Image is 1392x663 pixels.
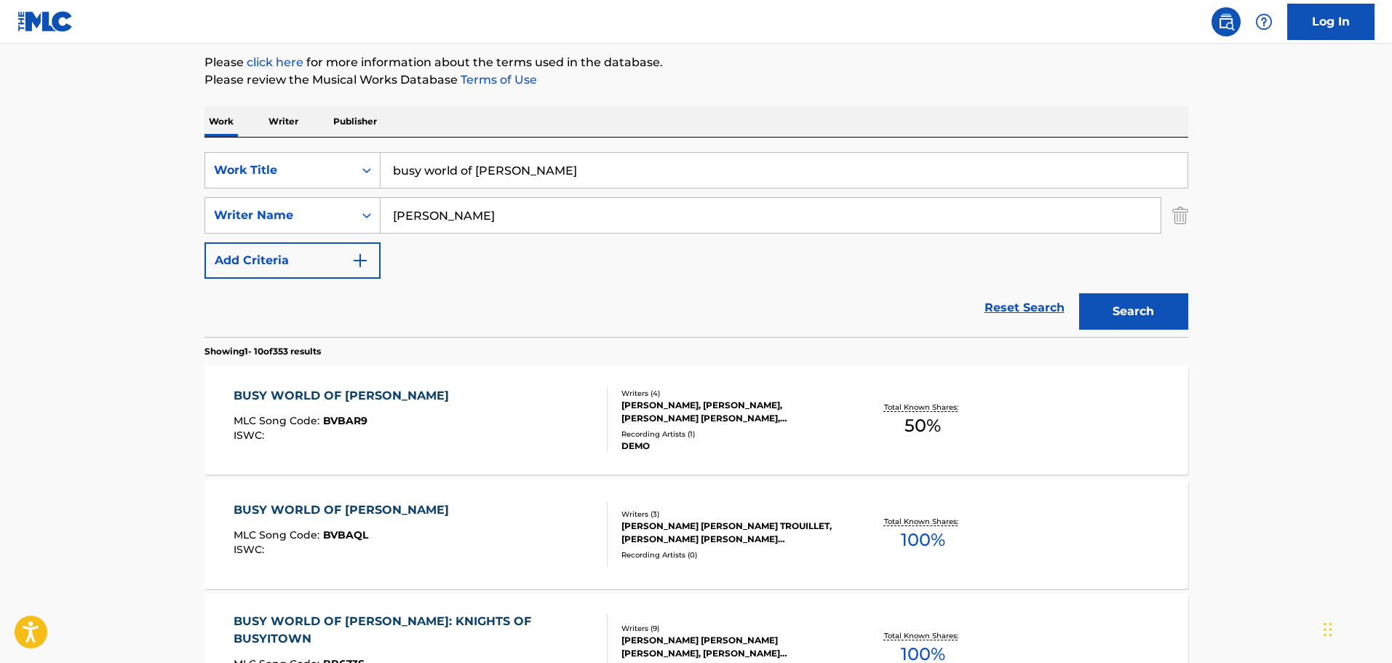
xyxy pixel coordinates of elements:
[234,543,268,556] span: ISWC :
[1255,13,1273,31] img: help
[234,501,456,519] div: BUSY WORLD OF [PERSON_NAME]
[1172,197,1188,234] img: Delete Criterion
[1287,4,1375,40] a: Log In
[884,516,962,527] p: Total Known Shares:
[621,549,841,560] div: Recording Artists ( 0 )
[17,11,73,32] img: MLC Logo
[234,429,268,442] span: ISWC :
[323,528,368,541] span: BVBAQL
[621,634,841,660] div: [PERSON_NAME] [PERSON_NAME] [PERSON_NAME], [PERSON_NAME] [PERSON_NAME] [PERSON_NAME], [PERSON_NAM...
[214,162,345,179] div: Work Title
[1079,293,1188,330] button: Search
[621,520,841,546] div: [PERSON_NAME] [PERSON_NAME] TROUILLET, [PERSON_NAME] [PERSON_NAME] [PERSON_NAME]
[621,388,841,399] div: Writers ( 4 )
[621,509,841,520] div: Writers ( 3 )
[1324,608,1332,651] div: Drag
[204,71,1188,89] p: Please review the Musical Works Database
[204,365,1188,475] a: BUSY WORLD OF [PERSON_NAME]MLC Song Code:BVBAR9ISWC:Writers (4)[PERSON_NAME], [PERSON_NAME], [PER...
[351,252,369,269] img: 9d2ae6d4665cec9f34b9.svg
[621,623,841,634] div: Writers ( 9 )
[214,207,345,224] div: Writer Name
[977,292,1072,324] a: Reset Search
[204,106,238,137] p: Work
[204,54,1188,71] p: Please for more information about the terms used in the database.
[901,527,945,553] span: 100 %
[204,152,1188,337] form: Search Form
[204,480,1188,589] a: BUSY WORLD OF [PERSON_NAME]MLC Song Code:BVBAQLISWC:Writers (3)[PERSON_NAME] [PERSON_NAME] TROUIL...
[884,630,962,641] p: Total Known Shares:
[234,387,456,405] div: BUSY WORLD OF [PERSON_NAME]
[247,55,303,69] a: click here
[1319,593,1392,663] iframe: Chat Widget
[234,613,595,648] div: BUSY WORLD OF [PERSON_NAME]: KNIGHTS OF BUSYITOWN
[264,106,303,137] p: Writer
[234,414,323,427] span: MLC Song Code :
[904,413,941,439] span: 50 %
[323,414,367,427] span: BVBAR9
[1212,7,1241,36] a: Public Search
[1217,13,1235,31] img: search
[234,528,323,541] span: MLC Song Code :
[204,242,381,279] button: Add Criteria
[621,440,841,453] div: DEMO
[329,106,381,137] p: Publisher
[204,345,321,358] p: Showing 1 - 10 of 353 results
[458,73,537,87] a: Terms of Use
[884,402,962,413] p: Total Known Shares:
[1249,7,1278,36] div: Help
[621,399,841,425] div: [PERSON_NAME], [PERSON_NAME], [PERSON_NAME] [PERSON_NAME], [PERSON_NAME]
[621,429,841,440] div: Recording Artists ( 1 )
